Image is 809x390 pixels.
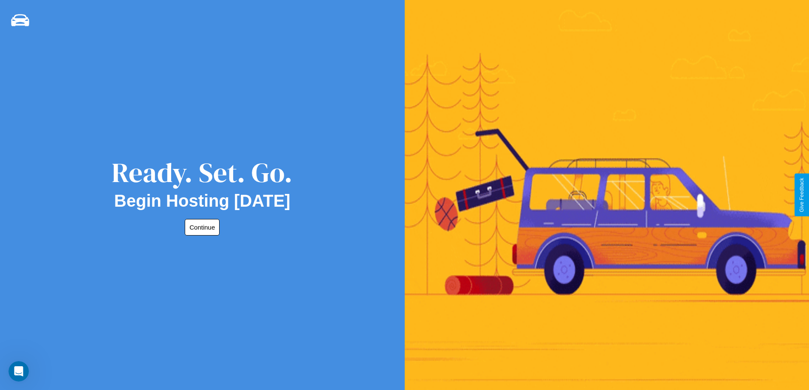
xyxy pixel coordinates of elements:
[799,178,805,212] div: Give Feedback
[112,154,293,191] div: Ready. Set. Go.
[185,219,220,236] button: Continue
[114,191,290,210] h2: Begin Hosting [DATE]
[8,361,29,382] iframe: Intercom live chat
